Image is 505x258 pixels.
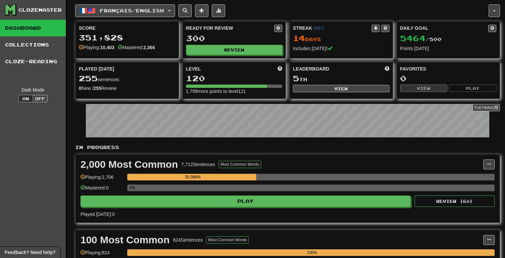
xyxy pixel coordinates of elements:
button: Off [33,95,47,102]
div: 0 [400,74,497,83]
div: Daily Goal [400,25,489,32]
div: 351,828 [79,33,175,42]
div: 7,712 Sentences [181,161,215,168]
strong: 10,403 [100,45,115,50]
button: Search sentences [178,4,192,17]
button: More stats [212,4,225,17]
button: Français/English [75,4,175,17]
button: Review (60) [414,196,495,207]
button: Play [449,85,496,92]
span: Leaderboard [293,66,329,72]
div: 100 Most Common [80,235,170,245]
span: 5464 [400,33,426,43]
button: Play [80,196,410,207]
button: Most Common Words [218,161,261,168]
div: New / Review [79,85,175,92]
button: View [400,85,448,92]
div: Favorites [400,66,497,72]
span: Level [186,66,201,72]
div: Points [DATE] [400,45,497,52]
button: Most Common Words [206,236,249,244]
div: Playing: 2,706 [80,174,124,185]
span: Score more points to level up [278,66,282,72]
div: 824 Sentences [173,237,203,243]
strong: 0 [79,86,81,91]
span: 14 [293,33,305,43]
button: Add sentence to collection [195,4,208,17]
div: sentences [79,74,175,83]
button: View [293,85,389,92]
p: In Progress [75,144,500,151]
span: / 500 [400,36,442,42]
a: Full History [473,104,500,111]
div: Clozemaster [18,7,62,13]
span: Played [DATE]: 0 [80,212,115,217]
span: Played [DATE] [79,66,114,72]
div: Score [79,25,175,31]
span: 5 [293,74,299,83]
div: 1,799 more points to level 121 [186,88,283,95]
strong: 255 [94,86,101,91]
div: Streak [293,25,372,31]
div: Dark Mode [5,87,61,93]
div: Mastered: [118,44,155,51]
div: 35.088% [129,174,256,180]
span: Français / English [100,8,164,13]
div: Playing: [79,44,115,51]
button: On [18,95,33,102]
div: Ready for Review [186,25,275,31]
div: th [293,74,389,83]
span: Open feedback widget [5,249,55,256]
button: Review [186,45,283,55]
div: 100% [129,249,495,256]
span: This week in points, UTC [385,66,389,72]
div: Day s [293,34,389,43]
a: (PDT) [313,26,324,31]
span: 255 [79,74,98,83]
div: Includes [DATE]! [293,45,389,52]
div: 2,000 Most Common [80,159,178,169]
strong: 2,366 [143,45,155,50]
div: 300 [186,34,283,42]
div: Mastered: 0 [80,184,124,196]
div: 120 [186,74,283,83]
